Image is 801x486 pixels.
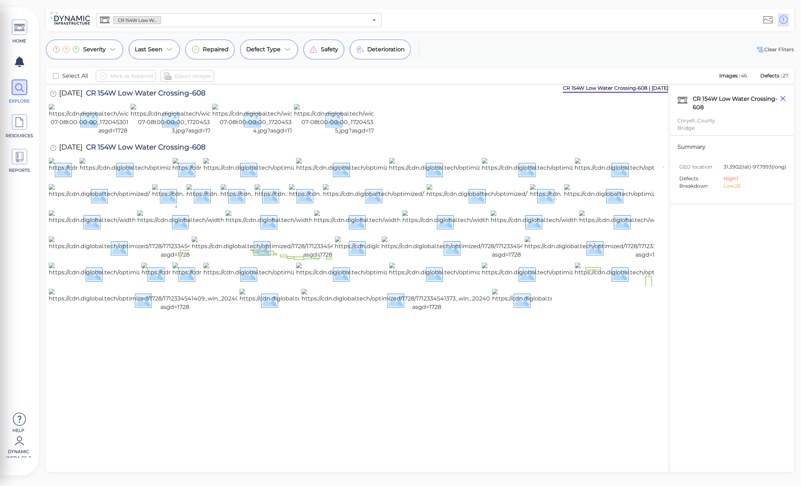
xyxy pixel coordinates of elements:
img: https://cdn.diglobal.tech/optimized/1728/1712334541373_win_20240326_12_16_43_pro.jpg?asgd=1728 [301,289,552,311]
span: CR 154W Low Water Crossing-608 [82,89,206,99]
span: Mark as Repaired [110,72,153,80]
img: https://cdn.diglobal.tech/optimized/1728/1712334541409_win_20240326_12_16_53_pro.jpg?asgd=1728 [49,289,301,311]
span: Export Images [175,72,211,80]
button: Open [369,15,379,25]
img: https://cdn.diglobal.tech/optimized/1728/1712334541696_win_20240326_12_23_37_pro.jpg?asgd=1728 [323,184,575,207]
img: https://cdn.diglobal.tech/width210/1728/1712334541480_win_20240326_12_21_05_pro.jpg?asgd=1728 [173,263,422,285]
img: https://cdn.diglobal.tech/width210/1728/1712334541812_win_20240326_12_27_15_pro.jpg?asgd=1728 [49,158,295,181]
img: https://cdn.diglobal.tech/width210/1728/1712334541652_win_20240326_12_23_31_pro.jpg?asgd=1728 [49,210,296,233]
img: https://cdn.diglobal.tech/optimized/1728/1712334541808_win_20240326_12_27_02_pro.jpg?asgd=1728 [80,158,333,181]
span: Defect Type [246,45,281,54]
img: https://cdn.diglobal.tech/width210/1728/1712334541704_win_20240326_12_23_47_pro.jpg?asgd=1728 [289,184,539,207]
li: High: 1 [724,175,782,182]
a: REPORTS [4,149,35,174]
img: https://cdn.diglobal.tech/optimized/1728/1712334541515_win_20240326_12_21_43_pro.jpg?asgd=1728 [382,236,632,259]
img: https://cdn.diglobal.tech/width210/1728/1712334541737_win_20240326_12_26_12_pro.jpg?asgd=1728 [152,184,400,207]
div: Coryell_County [678,117,787,124]
img: https://cdn.diglobal.tech/optimized/1728/1712334541427_win_20240326_12_17_18_pro.jpg?asgd=1728 [482,263,732,285]
div: Summary [678,143,787,151]
button: Mark as Repaired [96,70,156,82]
img: https://cdn.diglobal.tech/optimized/1728/1712334541744_win_20240326_12_25_12_pro.jpg?asgd=1728 [49,184,300,207]
img: https://cdn.diglobal.tech/optimized/1728/1712334541785_win_20240326_12_26_47_pro.jpg?asgd=1728 [296,158,548,181]
span: 27 [783,72,788,79]
img: https://cdn.diglobal.tech/width210/1728/1712334541636_win_20240326_12_23_27_pro.jpg?asgd=1728 [226,210,475,233]
a: HOME [4,19,35,44]
img: https://cdn.diglobal.tech/optimized/1728/1712334541507_win_20240326_12_21_33_pro.jpg?asgd=1728 [525,236,776,259]
img: https://cdn.diglobal.tech/width210/1728/1712334541712_win_20240326_12_24_06_pro.jpg?asgd=1728 [255,184,504,207]
span: Images : [719,72,741,79]
img: https://cdn.diglobal.tech/width210/1728/1712334541729_win_20240326_12_25_28_pro.jpg?asgd=1728 [186,184,436,207]
span: Severity [83,45,106,54]
img: https://cdn.diglobal.tech/optimized/1728/1712334541441_win_20240326_12_21_14_pro.jpg?asgd=1728 [389,263,639,285]
span: Deterioration [367,45,405,54]
span: REPORTS [5,167,35,174]
span: EXPLORE [5,98,35,104]
span: [DATE] [59,89,82,99]
span: GEO location [679,163,724,171]
span: [DATE] [59,144,82,153]
img: https://cdn.diglobal.tech/optimized/1728/1712334541688_win_20240326_12_25_02_pro.jpg?asgd=1728 [427,184,680,207]
img: https://cdn.diglobal.tech/width210/1728/1712334541617_win_20240326_12_23_29_pro.jpg?asgd=1728 [314,210,563,233]
img: https://cdn.diglobal.tech/width210/1728/1712334541599_win_20240326_12_22_52_pro.jpg?asgd=1728 [402,210,651,233]
img: https://cdn.diglobal.tech/optimized/1728/1712334541470_win_20240326_12_21_25_pro.jpg?asgd=1728 [203,263,455,285]
img: https://cdn.diglobal.tech/width210/1728/1712334541801_win_20240326_12_27_27_pro.jpg?asgd=1728 [173,158,421,181]
span: CR 154W Low Water Crossing-608 [82,144,206,153]
span: Safety [321,45,338,54]
img: https://cdn.diglobal.tech/width210/1728/2024-07-08t00-00-00_1720453015505_cr-154.jpg?asgd=1728 [49,104,177,135]
span: Repaired [203,45,229,54]
span: RESOURCES [5,133,35,139]
div: CR 154W Low Water Crossing-608 | [DATE] [563,84,668,93]
li: Low: 26 [724,182,782,190]
img: https://cdn.diglobal.tech/optimized/1728/1712334541542_win_20240326_12_22_33_pro.jpg?asgd=1728 [192,236,444,259]
span: 31.3902 (lat) -97.7993 (long) [724,163,786,171]
img: https://cdn.diglobal.tech/optimized/1728/1712334541457_win_20240326_12_17_22_pro.jpg?asgd=1728 [296,263,547,285]
span: HOME [5,38,35,44]
span: Dynamic Infra CS-2 [4,449,34,458]
span: Help [4,427,34,433]
span: Select All [62,72,88,80]
img: https://cdn.diglobal.tech/width210/1728/1712334541583_win_20240326_12_23_14_pro.jpg?asgd=1728 [491,210,739,233]
iframe: Chat [771,454,796,481]
span: Defects Breakdown [679,175,724,190]
span: CR 154W Low Water Crossing-608 [114,17,161,24]
button: Export Images [160,70,214,82]
img: https://cdn.diglobal.tech/optimized/1728/1712334541777_win_20240326_12_26_44_pro.jpg?asgd=1728 [389,158,642,181]
img: https://cdn.diglobal.tech/width210/1728/1712334541392_win_20240326_12_16_14_pro.jpg?asgd=1728 [240,289,487,311]
span: Last Seen [135,45,162,54]
img: https://cdn.diglobal.tech/width210/1728/1712334541721_win_20240326_12_25_19_pro.jpg?asgd=1728 [221,184,467,207]
img: https://cdn.diglobal.tech/width210/1728/2024-07-08t00-00-00_1720453015502_cr-154-3.jpg?asgd=1728 [131,104,259,135]
img: https://cdn.diglobal.tech/width210/1728/2024-07-08t00-00-00_1720453015495_cr-154-4.jpg?asgd=1728 [212,104,340,135]
img: https://cdn.diglobal.tech/optimized/1728/1712334541768_win_20240326_12_26_51_pro.jpg?asgd=1728 [482,158,733,181]
img: https://cdn.diglobal.tech/width210/1728/2024-07-08t00-00-00_1720453015479_cr-154-5.jpg?asgd=1728 [294,104,422,135]
img: https://cdn.diglobal.tech/optimized/1728/1712334541562_win_20240326_12_23_04_pro.jpg?asgd=1728 [49,236,302,259]
div: Bridge [678,124,787,132]
span: 46 [741,72,747,79]
img: https://cdn.diglobal.tech/optimized/1728/1712334541498_win_20240326_12_20_46_pro.jpg?asgd=1728 [49,263,303,285]
div: CR 154W Low Water Crossing-608 [691,93,787,113]
span: Defects : [760,72,783,79]
img: https://cdn.diglobal.tech/width210/1728/1712334541680_win_20240326_12_24_18_pro.jpg?asgd=1728 [530,184,780,207]
img: https://cdn.diglobal.tech/optimized/1728/1712334541793_win_20240326_12_26_54_pro.jpg?asgd=1728 [203,158,456,181]
img: https://cdn.diglobal.tech/width210/1728/1712334541527_win_20240326_12_21_59_pro.jpg?asgd=1728 [335,236,583,259]
img: https://cdn.diglobal.tech/width210/1728/1712334541644_win_20240326_12_23_18_pro.jpg?asgd=1728 [137,210,387,233]
a: EXPLORE [4,80,35,104]
button: Clear Fliters [756,45,794,54]
a: RESOURCES [4,114,35,139]
img: https://cdn.diglobal.tech/width210/1728/1712334541490_win_20240326_12_20_54_pro.jpg?asgd=1728 [142,263,393,285]
img: https://cdn.diglobal.tech/width210/1728/1712334541362_win_20240326_12_16_25_pro.jpg?asgd=1728 [492,289,740,311]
